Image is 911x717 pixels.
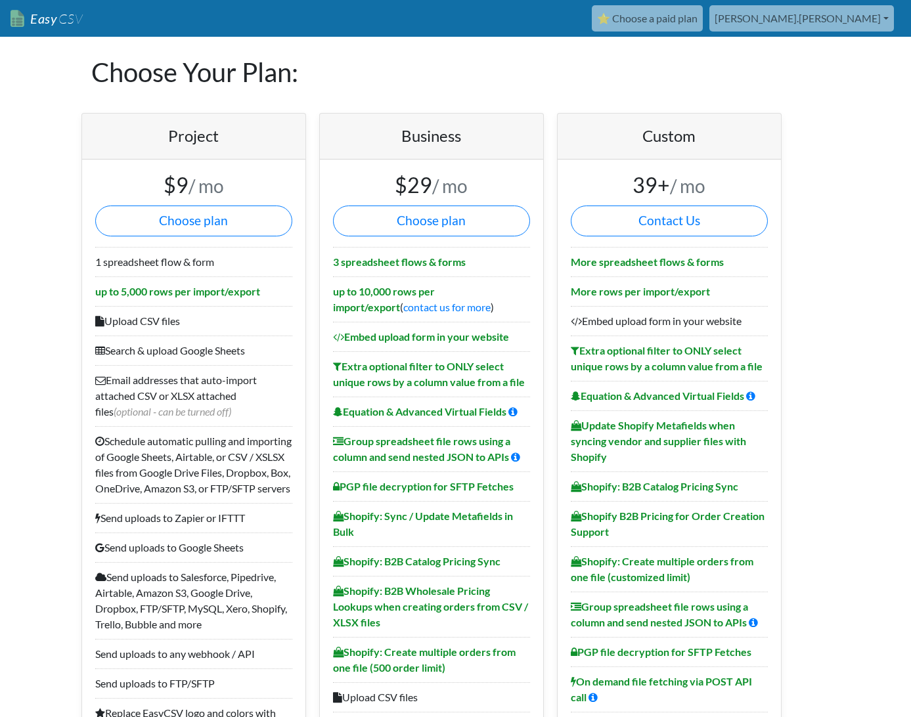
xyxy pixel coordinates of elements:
[571,173,768,198] h3: 39+
[571,645,751,658] b: PGP file decryption for SFTP Fetches
[333,206,530,236] button: Choose plan
[333,127,530,146] h4: Business
[91,37,820,108] h1: Choose Your Plan:
[95,206,292,236] button: Choose plan
[95,306,292,336] li: Upload CSV files
[571,480,738,492] b: Shopify: B2B Catalog Pricing Sync
[333,330,509,343] b: Embed upload form in your website
[571,344,763,372] b: Extra optional filter to ONLY select unique rows by a column value from a file
[571,555,753,583] b: Shopify: Create multiple orders from one file (customized limit)
[571,675,752,703] b: On demand file fetching via POST API call
[333,360,525,388] b: Extra optional filter to ONLY select unique rows by a column value from a file
[571,306,768,336] li: Embed upload form in your website
[571,127,768,146] h4: Custom
[571,255,724,268] b: More spreadsheet flows & forms
[571,389,744,402] b: Equation & Advanced Virtual Fields
[333,480,514,492] b: PGP file decryption for SFTP Fetches
[333,255,466,268] b: 3 spreadsheet flows & forms
[571,419,746,463] b: Update Shopify Metafields when syncing vendor and supplier files with Shopify
[333,173,530,198] h3: $29
[333,645,516,674] b: Shopify: Create multiple orders from one file (500 order limit)
[333,584,528,628] b: Shopify: B2B Wholesale Pricing Lookups when creating orders from CSV / XLSX files
[95,562,292,639] li: Send uploads to Salesforce, Pipedrive, Airtable, Amazon S3, Google Drive, Dropbox, FTP/SFTP, MySQ...
[709,5,894,32] a: [PERSON_NAME].[PERSON_NAME]
[57,11,83,27] span: CSV
[95,532,292,562] li: Send uploads to Google Sheets
[571,600,748,628] b: Group spreadsheet file rows using a column and send nested JSON to APIs
[571,510,765,538] b: Shopify B2B Pricing for Order Creation Support
[95,247,292,276] li: 1 spreadsheet flow & form
[403,301,491,313] a: contact us for more
[95,127,292,146] h4: Project
[571,285,710,297] b: More rows per import/export
[333,285,435,313] b: up to 10,000 rows per import/export
[333,276,530,322] li: ( )
[114,405,231,418] span: (optional - can be turned off)
[95,365,292,426] li: Email addresses that auto-import attached CSV or XLSX attached files
[333,555,500,567] b: Shopify: B2B Catalog Pricing Sync
[333,405,506,418] b: Equation & Advanced Virtual Fields
[592,5,703,32] a: ⭐ Choose a paid plan
[95,639,292,668] li: Send uploads to any webhook / API
[95,503,292,532] li: Send uploads to Zapier or IFTTT
[432,175,468,197] small: / mo
[95,426,292,503] li: Schedule automatic pulling and importing of Google Sheets, Airtable, or CSV / XSLSX files from Go...
[333,682,530,712] li: Upload CSV files
[571,206,768,236] a: Contact Us
[95,336,292,365] li: Search & upload Google Sheets
[95,668,292,698] li: Send uploads to FTP/SFTP
[95,173,292,198] h3: $9
[11,5,83,32] a: EasyCSV
[333,510,513,538] b: Shopify: Sync / Update Metafields in Bulk
[189,175,224,197] small: / mo
[95,285,260,297] b: up to 5,000 rows per import/export
[333,435,510,463] b: Group spreadsheet file rows using a column and send nested JSON to APIs
[670,175,705,197] small: / mo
